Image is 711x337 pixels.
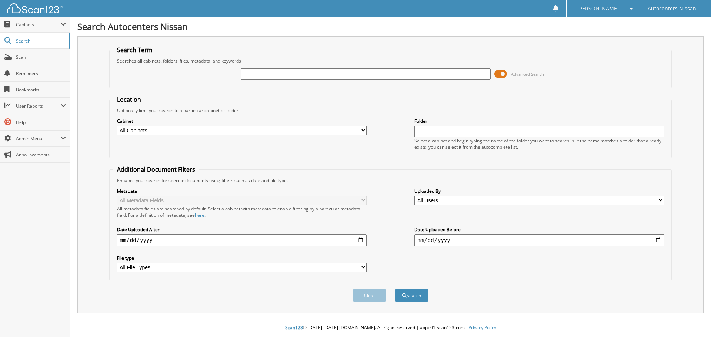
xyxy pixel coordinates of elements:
[16,70,66,77] span: Reminders
[16,135,61,142] span: Admin Menu
[16,103,61,109] span: User Reports
[353,289,386,302] button: Clear
[16,54,66,60] span: Scan
[113,46,156,54] legend: Search Term
[285,324,303,331] span: Scan123
[70,319,711,337] div: © [DATE]-[DATE] [DOMAIN_NAME]. All rights reserved | appb01-scan123-com |
[16,152,66,158] span: Announcements
[117,206,367,218] div: All metadata fields are searched by default. Select a cabinet with metadata to enable filtering b...
[468,324,496,331] a: Privacy Policy
[113,107,668,114] div: Optionally limit your search to a particular cabinet or folder
[117,118,367,124] label: Cabinet
[395,289,428,302] button: Search
[16,119,66,125] span: Help
[414,138,664,150] div: Select a cabinet and begin typing the name of the folder you want to search in. If the name match...
[414,226,664,233] label: Date Uploaded Before
[113,58,668,64] div: Searches all cabinets, folders, files, metadata, and keywords
[77,20,704,33] h1: Search Autocenters Nissan
[113,95,145,104] legend: Location
[113,177,668,183] div: Enhance your search for specific documents using filters such as date and file type.
[511,71,544,77] span: Advanced Search
[648,6,696,11] span: Autocenters Nissan
[7,3,63,13] img: scan123-logo-white.svg
[16,87,66,93] span: Bookmarks
[16,38,65,44] span: Search
[113,165,199,173] legend: Additional Document Filters
[117,234,367,246] input: start
[117,255,367,261] label: File type
[195,212,204,218] a: here
[414,118,664,124] label: Folder
[117,226,367,233] label: Date Uploaded After
[414,188,664,194] label: Uploaded By
[16,21,61,28] span: Cabinets
[414,234,664,246] input: end
[117,188,367,194] label: Metadata
[577,6,619,11] span: [PERSON_NAME]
